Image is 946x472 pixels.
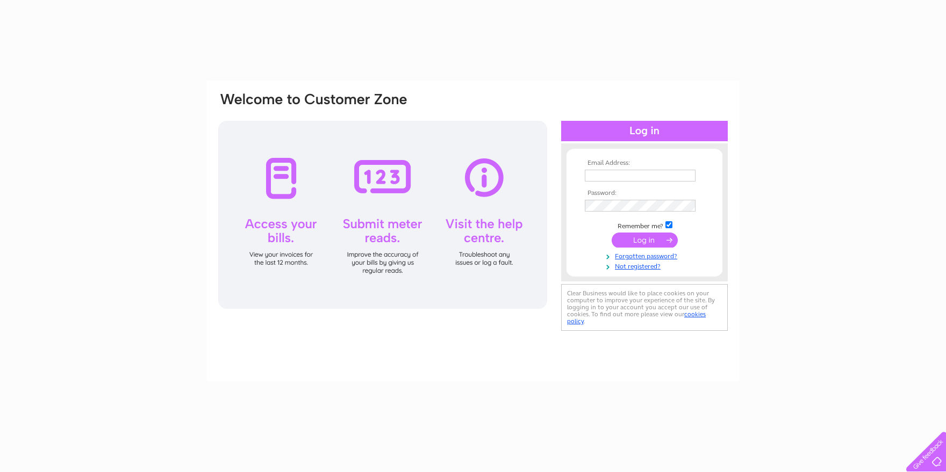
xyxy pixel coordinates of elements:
a: cookies policy [567,310,706,325]
a: Not registered? [585,260,707,271]
div: Clear Business would like to place cookies on your computer to improve your experience of the sit... [561,284,728,331]
th: Email Address: [582,159,707,167]
input: Submit [612,233,678,248]
td: Remember me? [582,220,707,230]
th: Password: [582,190,707,197]
a: Forgotten password? [585,250,707,260]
